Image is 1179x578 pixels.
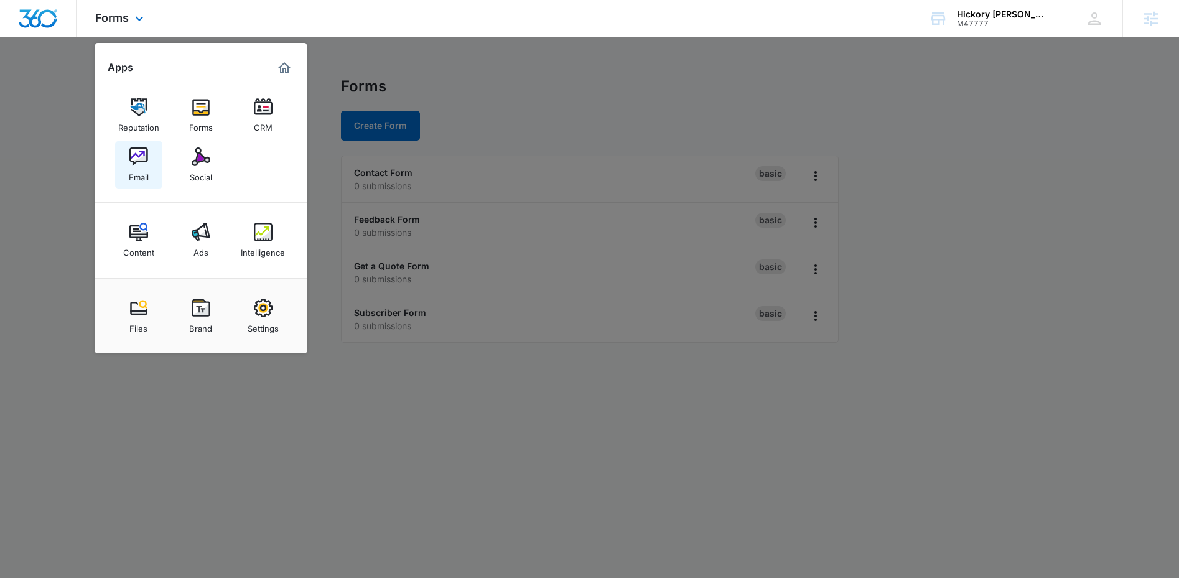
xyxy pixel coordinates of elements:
[248,317,279,333] div: Settings
[240,217,287,264] a: Intelligence
[115,141,162,189] a: Email
[118,116,159,133] div: Reputation
[957,9,1048,19] div: account name
[115,292,162,340] a: Files
[95,11,129,24] span: Forms
[254,116,273,133] div: CRM
[123,241,154,258] div: Content
[240,91,287,139] a: CRM
[115,91,162,139] a: Reputation
[129,317,147,333] div: Files
[241,241,285,258] div: Intelligence
[115,217,162,264] a: Content
[240,292,287,340] a: Settings
[274,58,294,78] a: Marketing 360® Dashboard
[189,317,212,333] div: Brand
[129,166,149,182] div: Email
[190,166,212,182] div: Social
[957,19,1048,28] div: account id
[177,141,225,189] a: Social
[177,292,225,340] a: Brand
[193,241,208,258] div: Ads
[177,217,225,264] a: Ads
[177,91,225,139] a: Forms
[189,116,213,133] div: Forms
[108,62,133,73] h2: Apps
